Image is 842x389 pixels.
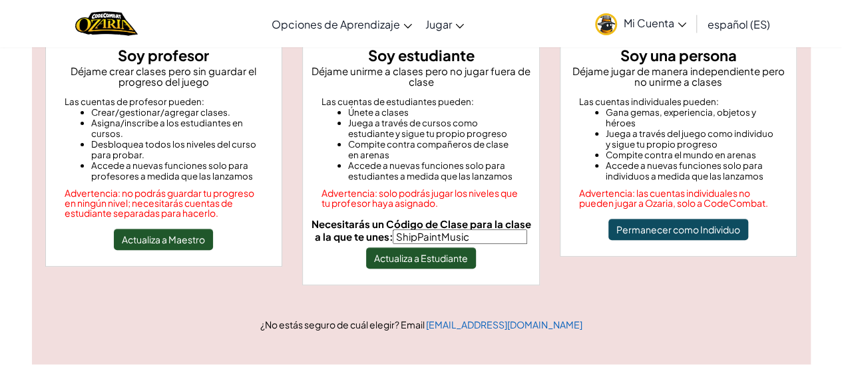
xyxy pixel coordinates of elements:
li: Compite contra el mundo en arenas [606,150,778,160]
strong: Soy profesor [118,46,209,65]
p: Déjame jugar de manera independiente pero no unirme a clases [566,66,791,87]
span: Necesitarás un Código de Clase para la clase a la que te unes: [311,217,530,243]
div: Las cuentas de estudiantes pueden: [321,96,521,107]
li: Accede a nuevas funciones solo para individuos a medida que las lanzamos [606,160,778,182]
li: Crear/gestionar/agregar clases. [91,107,264,118]
a: Jugar [419,6,471,42]
div: Las cuentas individuales pueden: [579,96,778,107]
li: Juega a través de cursos como estudiante y sigue tu propio progreso [348,118,521,139]
li: Desbloquea todos los niveles del curso para probar. [91,139,264,160]
span: Jugar [425,17,452,31]
a: español (ES) [701,6,777,42]
strong: Soy una persona [620,46,737,65]
li: Accede a nuevas funciones solo para estudiantes a medida que las lanzamos [348,160,521,182]
a: Opciones de Aprendizaje [265,6,419,42]
li: Gana gemas, experiencia, objetos y héroes [606,107,778,128]
span: ¿No estás seguro de cuál elegir? Email [260,319,426,330]
li: Únete a clases [348,107,521,118]
li: Asigna/inscribe a los estudiantes en cursos. [91,118,264,139]
div: Advertencia: no podrás guardar tu progreso en ningún nivel; necesitarás cuentas de estudiante sep... [65,188,264,218]
button: Permanecer como Individuo [608,219,748,240]
li: Compite contra compañeros de clase en arenas [348,139,521,160]
li: Juega a través del juego como individuo y sigue tu propio progreso [606,128,778,150]
div: Advertencia: las cuentas individuales no pueden jugar a Ozaria, solo a CodeCombat. [579,188,778,208]
img: Home [75,10,137,37]
a: [EMAIL_ADDRESS][DOMAIN_NAME] [426,319,582,330]
input: Necesitarás un Código de Clase para la clase a la que te unes: [393,229,527,244]
p: Déjame unirme a clases pero no jugar fuera de clase [308,66,534,87]
div: Advertencia: solo podrás jugar los niveles que tu profesor haya asignado. [321,188,521,208]
p: Déjame crear clases pero sin guardar el progreso del juego [51,66,277,87]
span: Mi Cuenta [624,16,686,30]
a: Ozaria by CodeCombat logo [75,10,137,37]
span: Opciones de Aprendizaje [272,17,400,31]
img: avatar [595,13,617,35]
button: Actualiza a Maestro [114,229,213,250]
li: Accede a nuevas funciones solo para profesores a medida que las lanzamos [91,160,264,182]
a: Mi Cuenta [588,3,693,45]
div: Las cuentas de profesor pueden: [65,96,264,107]
strong: Soy estudiante [367,46,474,65]
button: Actualiza a Estudiante [366,247,476,269]
span: español (ES) [708,17,770,31]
